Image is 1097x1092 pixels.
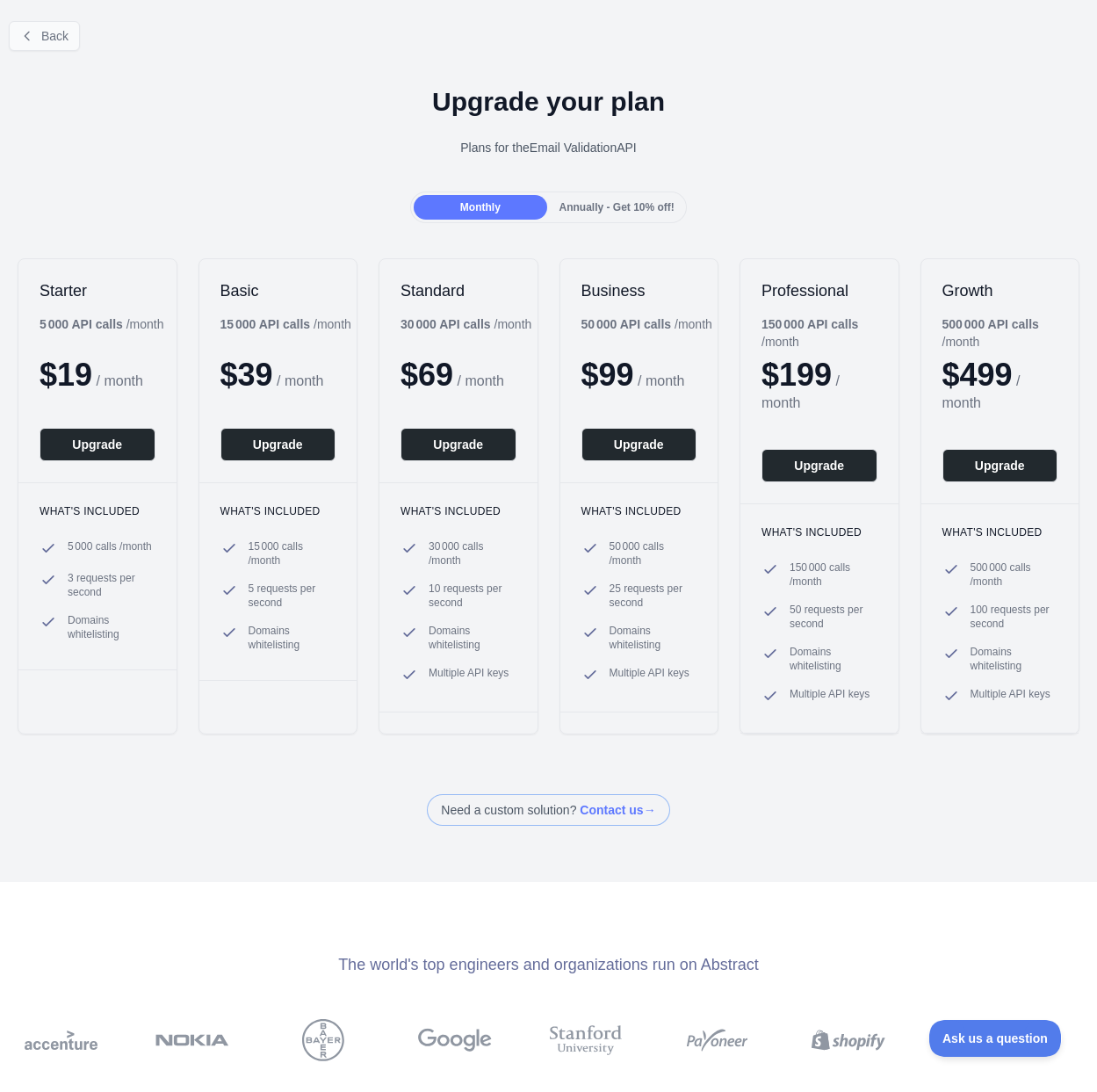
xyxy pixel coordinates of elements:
[971,687,1050,705] span: Multiple API keys
[790,687,870,705] span: Multiple API keys
[971,645,1058,673] span: Domains whitelisting
[929,1020,1062,1057] iframe: Toggle Customer Support
[610,666,689,683] span: Multiple API keys
[429,666,509,683] span: Multiple API keys
[790,645,877,673] span: Domains whitelisting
